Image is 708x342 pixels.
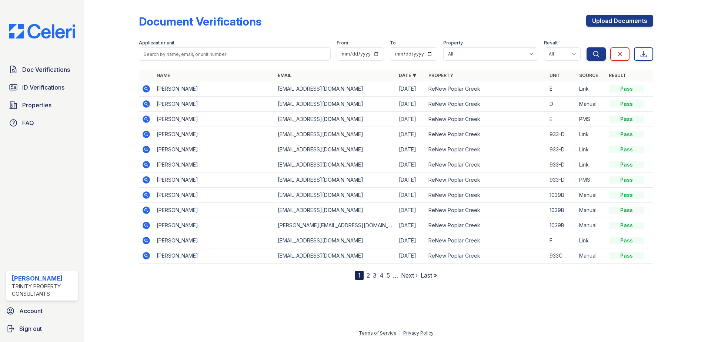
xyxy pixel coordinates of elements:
[154,142,275,157] td: [PERSON_NAME]
[576,248,606,264] td: Manual
[22,118,34,127] span: FAQ
[275,248,396,264] td: [EMAIL_ADDRESS][DOMAIN_NAME]
[609,131,644,138] div: Pass
[576,112,606,127] td: PMS
[425,157,547,172] td: ReNew Poplar Creek
[425,97,547,112] td: ReNew Poplar Creek
[576,142,606,157] td: Link
[425,81,547,97] td: ReNew Poplar Creek
[425,127,547,142] td: ReNew Poplar Creek
[547,127,576,142] td: 933-D
[544,40,558,46] label: Result
[275,97,396,112] td: [EMAIL_ADDRESS][DOMAIN_NAME]
[609,237,644,244] div: Pass
[609,252,644,259] div: Pass
[139,15,261,28] div: Document Verifications
[547,97,576,112] td: D
[19,324,42,333] span: Sign out
[154,172,275,188] td: [PERSON_NAME]
[428,73,453,78] a: Property
[576,97,606,112] td: Manual
[380,272,384,279] a: 4
[12,283,75,298] div: Trinity Property Consultants
[275,203,396,218] td: [EMAIL_ADDRESS][DOMAIN_NAME]
[396,233,425,248] td: [DATE]
[547,233,576,248] td: F
[576,172,606,188] td: PMS
[609,146,644,153] div: Pass
[154,218,275,233] td: [PERSON_NAME]
[6,80,78,95] a: ID Verifications
[609,73,626,78] a: Result
[359,330,397,336] a: Terms of Service
[275,157,396,172] td: [EMAIL_ADDRESS][DOMAIN_NAME]
[355,271,364,280] div: 1
[579,73,598,78] a: Source
[609,207,644,214] div: Pass
[154,97,275,112] td: [PERSON_NAME]
[609,191,644,199] div: Pass
[275,142,396,157] td: [EMAIL_ADDRESS][DOMAIN_NAME]
[609,115,644,123] div: Pass
[22,65,70,74] span: Doc Verifications
[373,272,377,279] a: 3
[154,127,275,142] td: [PERSON_NAME]
[547,218,576,233] td: 1039B
[12,274,75,283] div: [PERSON_NAME]
[396,218,425,233] td: [DATE]
[576,81,606,97] td: Link
[275,188,396,203] td: [EMAIL_ADDRESS][DOMAIN_NAME]
[154,112,275,127] td: [PERSON_NAME]
[275,218,396,233] td: [PERSON_NAME][EMAIL_ADDRESS][DOMAIN_NAME]
[547,142,576,157] td: 933-D
[421,272,437,279] a: Last »
[6,62,78,77] a: Doc Verifications
[425,112,547,127] td: ReNew Poplar Creek
[401,272,418,279] a: Next ›
[547,188,576,203] td: 1039B
[425,142,547,157] td: ReNew Poplar Creek
[396,157,425,172] td: [DATE]
[396,142,425,157] td: [DATE]
[547,157,576,172] td: 933-D
[154,157,275,172] td: [PERSON_NAME]
[396,203,425,218] td: [DATE]
[576,188,606,203] td: Manual
[396,81,425,97] td: [DATE]
[154,81,275,97] td: [PERSON_NAME]
[425,233,547,248] td: ReNew Poplar Creek
[396,172,425,188] td: [DATE]
[337,40,348,46] label: From
[275,127,396,142] td: [EMAIL_ADDRESS][DOMAIN_NAME]
[425,172,547,188] td: ReNew Poplar Creek
[425,218,547,233] td: ReNew Poplar Creek
[22,83,64,92] span: ID Verifications
[425,248,547,264] td: ReNew Poplar Creek
[547,112,576,127] td: E
[3,24,81,38] img: CE_Logo_Blue-a8612792a0a2168367f1c8372b55b34899dd931a85d93a1a3d3e32e68fde9ad4.png
[139,40,174,46] label: Applicant or unit
[387,272,390,279] a: 5
[547,172,576,188] td: 933-D
[550,73,561,78] a: Unit
[586,15,653,27] a: Upload Documents
[154,233,275,248] td: [PERSON_NAME]
[275,81,396,97] td: [EMAIL_ADDRESS][DOMAIN_NAME]
[443,40,463,46] label: Property
[6,98,78,113] a: Properties
[396,248,425,264] td: [DATE]
[576,127,606,142] td: Link
[547,248,576,264] td: 933C
[275,112,396,127] td: [EMAIL_ADDRESS][DOMAIN_NAME]
[396,97,425,112] td: [DATE]
[609,176,644,184] div: Pass
[399,73,417,78] a: Date ▼
[22,101,51,110] span: Properties
[278,73,291,78] a: Email
[396,188,425,203] td: [DATE]
[154,203,275,218] td: [PERSON_NAME]
[3,321,81,336] a: Sign out
[139,47,331,61] input: Search by name, email, or unit number
[6,115,78,130] a: FAQ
